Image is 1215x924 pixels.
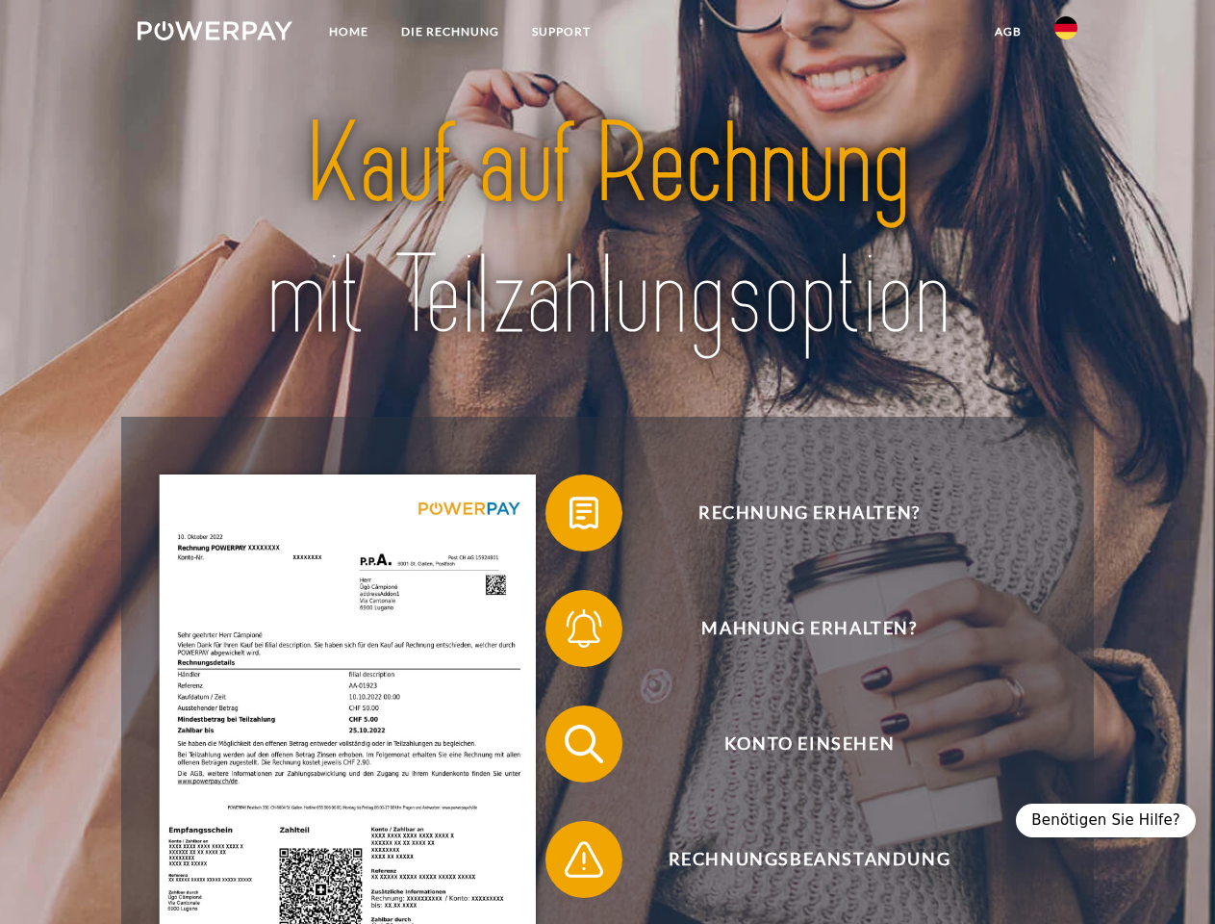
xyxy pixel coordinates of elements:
span: Rechnungsbeanstandung [573,821,1045,898]
img: qb_search.svg [560,720,608,768]
img: qb_bill.svg [560,489,608,537]
span: Mahnung erhalten? [573,590,1045,667]
a: Home [313,14,385,49]
div: Benötigen Sie Hilfe? [1016,804,1196,837]
button: Mahnung erhalten? [545,590,1046,667]
a: DIE RECHNUNG [385,14,516,49]
span: Konto einsehen [573,706,1045,783]
button: Rechnung erhalten? [545,475,1046,552]
img: logo-powerpay-white.svg [138,21,292,40]
button: Rechnungsbeanstandung [545,821,1046,898]
img: qb_bell.svg [560,604,608,653]
a: SUPPORT [516,14,607,49]
a: agb [978,14,1038,49]
img: qb_warning.svg [560,835,608,884]
img: title-powerpay_de.svg [184,92,1031,369]
img: de [1054,16,1077,39]
button: Konto einsehen [545,706,1046,783]
span: Rechnung erhalten? [573,475,1045,552]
